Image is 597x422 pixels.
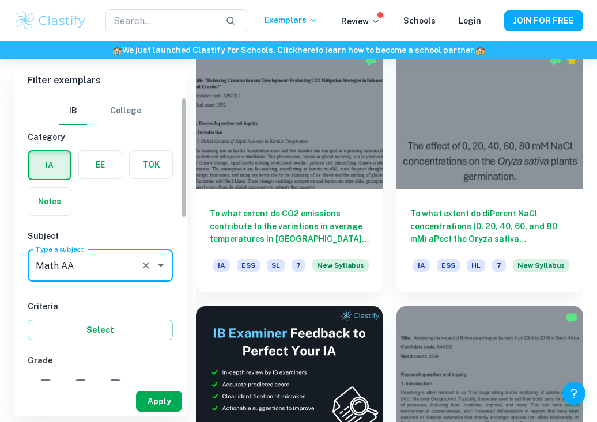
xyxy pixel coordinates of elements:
h6: To what extent do CO2 emissions contribute to the variations in average temperatures in [GEOGRAPH... [210,207,369,245]
span: ESS [437,259,460,272]
p: Review [341,15,380,28]
button: Notes [28,188,71,215]
button: Help and Feedback [562,382,585,405]
span: IA [213,259,230,272]
span: 7 [292,259,305,272]
span: 🏫 [475,45,485,55]
button: Select [28,320,173,340]
button: College [110,97,141,125]
button: Apply [136,391,182,412]
h6: We just launched Clastify for Schools. Click to learn how to become a school partner. [2,44,595,56]
button: JOIN FOR FREE [504,10,583,31]
button: IA [29,151,70,179]
img: Marked [566,312,577,324]
p: Exemplars [265,14,318,26]
span: 7 [492,259,506,272]
span: SL [267,259,285,272]
input: Search... [105,9,216,32]
span: New Syllabus [513,259,569,272]
span: 5 [127,378,132,391]
h6: Criteria [28,300,173,313]
a: To what extent do CO2 emissions contribute to the variations in average temperatures in [GEOGRAPH... [196,49,383,292]
img: Marked [365,55,377,66]
span: 6 [92,378,97,391]
h6: Filter exemplars [14,64,187,97]
span: HL [467,259,485,272]
div: Starting from the May 2026 session, the ESS IA requirements have changed. We created this exempla... [312,259,369,279]
span: New Syllabus [312,259,369,272]
div: Filter type choice [59,97,141,125]
span: 🏫 [112,45,122,55]
span: IA [413,259,430,272]
span: ESS [237,259,260,272]
div: Starting from the May 2026 session, the ESS IA requirements have changed. We created this exempla... [513,259,569,279]
label: Type a subject [36,244,84,254]
h6: Subject [28,230,173,242]
img: Clastify logo [14,9,87,32]
h6: Grade [28,354,173,367]
a: Login [459,16,481,25]
a: To what extent do diPerent NaCl concentrations (0, 20, 40, 60, and 80 mM) aPect the Oryza sativa ... [396,49,583,292]
button: IB [59,97,87,125]
h6: To what extent do diPerent NaCl concentrations (0, 20, 40, 60, and 80 mM) aPect the Oryza sativa ... [410,207,569,245]
a: here [297,45,315,55]
div: Premium [566,55,577,66]
h6: Category [28,131,173,143]
img: Marked [550,55,561,66]
button: EE [79,151,122,178]
span: 7 [57,378,62,391]
button: TOK [130,151,172,178]
button: Open [153,257,169,273]
a: Schools [403,16,436,25]
button: Clear [138,257,154,273]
